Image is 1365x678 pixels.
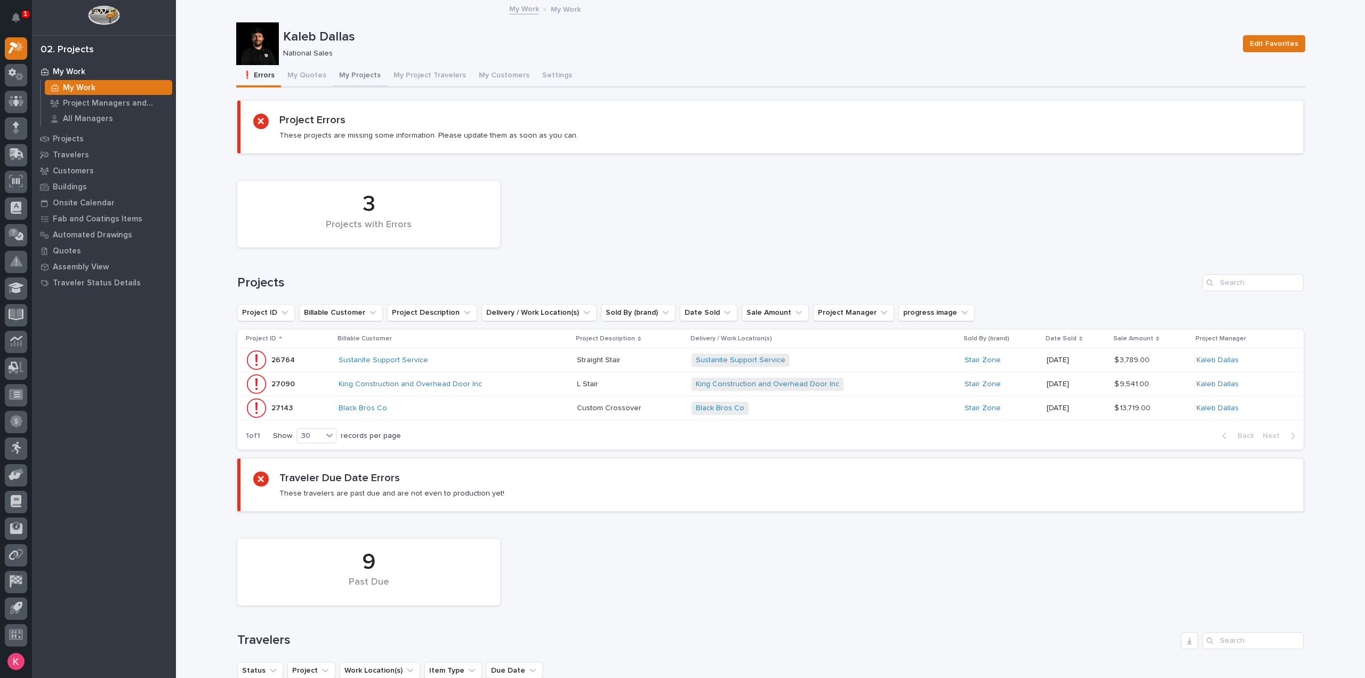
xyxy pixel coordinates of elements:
button: Settings [536,65,579,87]
a: King Construction and Overhead Door Inc [696,380,839,389]
p: Onsite Calendar [53,198,115,208]
p: Sold By (brand) [963,333,1009,345]
div: 3 [255,191,482,218]
p: Fab and Coatings Items [53,214,142,224]
p: Delivery / Work Location(s) [690,333,772,345]
button: Project Manager [813,304,894,321]
p: Buildings [53,182,87,192]
p: Project Description [576,333,635,345]
a: Travelers [32,147,176,163]
div: Past Due [255,577,482,599]
a: Traveler Status Details [32,275,176,291]
p: Quotes [53,246,81,256]
p: [DATE] [1047,380,1106,389]
button: Project Description [387,304,477,321]
div: 02. Projects [41,44,94,56]
button: Project ID [237,304,295,321]
p: Automated Drawings [53,230,132,240]
p: 26764 [271,354,297,365]
p: Traveler Status Details [53,278,141,288]
a: King Construction and Overhead Door Inc [339,380,482,389]
a: All Managers [41,111,176,126]
tr: 2709027090 King Construction and Overhead Door Inc L StairL Stair King Construction and Overhead ... [237,372,1304,396]
a: Project Managers and Engineers [41,95,176,110]
p: $ 3,789.00 [1114,354,1152,365]
a: Kaleb Dallas [1197,356,1239,365]
button: Back [1214,431,1258,441]
tr: 2676426764 Sustanite Support Service Straight StairStraight Stair Sustanite Support Service Stair... [237,348,1304,372]
p: Straight Stair [577,354,623,365]
div: Notifications1 [13,13,27,30]
p: 1 [23,10,27,18]
p: My Work [551,3,581,14]
a: Customers [32,163,176,179]
h2: Project Errors [279,114,346,126]
a: Projects [32,131,176,147]
button: Date Sold [680,304,737,321]
button: ❗ Errors [236,65,281,87]
img: Workspace Logo [88,5,119,25]
a: Sustanite Support Service [696,356,785,365]
p: $ 13,719.00 [1114,402,1153,413]
p: 1 of 1 [237,423,269,449]
p: Project Managers and Engineers [63,99,168,108]
p: L Stair [577,378,600,389]
p: Projects [53,134,84,144]
p: Custom Crossover [577,402,644,413]
div: 9 [255,549,482,576]
div: 30 [297,430,323,442]
p: Billable Customer [338,333,392,345]
tr: 2714327143 Black Bros Co Custom CrossoverCustom Crossover Black Bros Co Stair Zone [DATE]$ 13,719... [237,396,1304,420]
p: records per page [341,432,401,441]
p: 27090 [271,378,297,389]
input: Search [1202,632,1304,649]
button: My Project Travelers [387,65,472,87]
a: Automated Drawings [32,227,176,243]
span: Back [1231,431,1254,441]
a: My Work [32,63,176,79]
a: Assembly View [32,259,176,275]
h1: Travelers [237,633,1177,648]
p: Project ID [246,333,276,345]
span: Edit Favorites [1250,37,1298,50]
p: My Work [53,67,85,77]
h2: Traveler Due Date Errors [279,472,400,484]
a: Kaleb Dallas [1197,380,1239,389]
a: My Work [41,80,176,95]
a: Fab and Coatings Items [32,211,176,227]
p: Date Sold [1046,333,1077,345]
button: My Customers [472,65,536,87]
p: Show [273,432,292,441]
p: [DATE] [1047,404,1106,413]
p: Project Manager [1195,333,1246,345]
a: Onsite Calendar [32,195,176,211]
button: My Quotes [281,65,333,87]
button: Sale Amount [742,304,809,321]
p: National Sales [283,49,1230,58]
a: Stair Zone [965,404,1001,413]
span: Next [1263,431,1286,441]
input: Search [1202,274,1304,291]
button: progress image [898,304,975,321]
button: Billable Customer [299,304,383,321]
button: Next [1258,431,1304,441]
a: Buildings [32,179,176,195]
a: Stair Zone [965,356,1001,365]
p: Sale Amount [1113,333,1153,345]
button: Delivery / Work Location(s) [481,304,597,321]
button: Notifications [5,6,27,29]
button: My Projects [333,65,387,87]
h1: Projects [237,275,1198,291]
button: Edit Favorites [1243,35,1305,52]
p: My Work [63,83,95,93]
p: Assembly View [53,262,109,272]
p: 27143 [271,402,295,413]
p: These travelers are past due and are not even to production yet! [279,489,504,498]
p: $ 9,541.00 [1114,378,1151,389]
p: Kaleb Dallas [283,29,1234,45]
a: Sustanite Support Service [339,356,428,365]
a: Stair Zone [965,380,1001,389]
button: users-avatar [5,650,27,673]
